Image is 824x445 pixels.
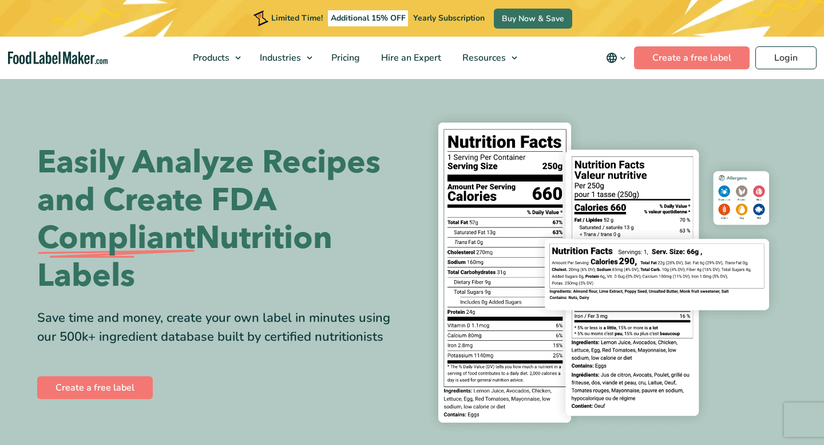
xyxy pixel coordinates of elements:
a: Industries [249,37,318,79]
span: Hire an Expert [378,52,442,64]
span: Compliant [37,219,195,257]
span: Pricing [328,52,361,64]
span: Industries [256,52,302,64]
span: Yearly Subscription [413,13,485,23]
h1: Easily Analyze Recipes and Create FDA Nutrition Labels [37,144,403,295]
a: Buy Now & Save [494,9,572,29]
span: Limited Time! [271,13,323,23]
a: Hire an Expert [371,37,449,79]
span: Resources [459,52,507,64]
a: Resources [452,37,523,79]
a: Create a free label [634,46,750,69]
a: Products [183,37,247,79]
div: Save time and money, create your own label in minutes using our 500k+ ingredient database built b... [37,309,403,346]
span: Additional 15% OFF [328,10,409,26]
a: Pricing [321,37,368,79]
a: Login [755,46,817,69]
a: Create a free label [37,376,153,399]
span: Products [189,52,231,64]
